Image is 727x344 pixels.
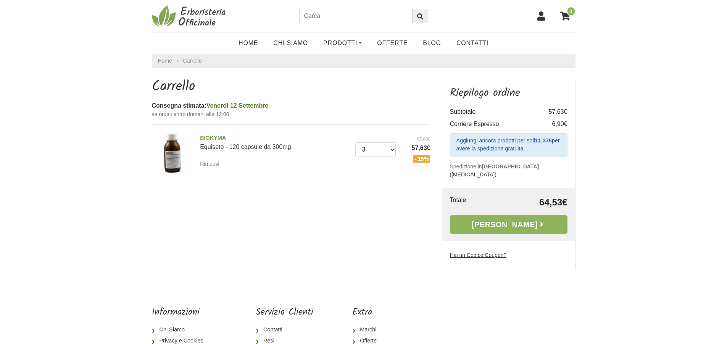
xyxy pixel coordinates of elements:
[450,163,567,179] p: Spedizione in
[200,134,350,150] a: BIOKYMAEquiseto - 120 capsule da 300mg
[450,195,493,209] td: Totale
[200,134,350,142] span: BIOKYMA
[450,171,496,178] a: ([MEDICAL_DATA])
[537,106,567,118] td: 57,63€
[567,6,575,16] span: 3
[450,133,567,157] div: Aggiungi ancora prodotti per soli per avere la spedizione gratuita.
[266,36,316,51] a: Chi Siamo
[482,163,539,170] b: [GEOGRAPHIC_DATA]
[256,324,313,336] a: Contatti
[316,36,369,51] a: Prodotti
[152,307,217,318] h5: Informazioni
[415,36,449,51] a: Blog
[149,131,195,176] img: Equiseto - 120 capsule da 300mg
[369,36,415,51] a: OFFERTE
[206,102,269,109] span: Venerdì 12 Settembre
[493,195,567,209] td: 64,53€
[152,54,575,68] nav: breadcrumb
[442,307,575,334] iframe: fb:page Facebook Social Plugin
[352,324,403,336] a: Marchi
[152,79,430,95] h1: Carrello
[152,5,228,27] img: Erboristeria Officinale
[413,155,430,163] span: - 15%
[152,324,217,336] a: Chi Siamo
[152,101,430,110] div: Consegna stimata:
[450,87,567,100] h3: Riepilogo ordine
[200,159,222,168] a: Rimuovi
[352,307,403,318] h5: Extra
[401,136,430,142] del: 67,80€
[256,307,313,318] h5: Servizio Clienti
[158,57,172,65] a: Home
[449,36,496,51] a: Contatti
[556,6,575,26] a: 3
[183,58,202,64] a: Carrello
[450,118,537,130] td: Corriere Espresso
[299,9,413,23] input: Cerca
[152,110,430,118] small: se ordini entro domani alle 12:00
[200,161,219,167] small: Rimuovi
[450,215,567,234] a: [PERSON_NAME]
[535,137,552,144] strong: 11,37€
[450,251,507,259] label: Hai un Codice Coupon?
[231,36,266,51] a: Home
[450,252,507,258] u: Hai un Codice Coupon?
[537,118,567,130] td: 6,90€
[401,144,430,153] span: 57,63€
[450,106,537,118] td: Subtotale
